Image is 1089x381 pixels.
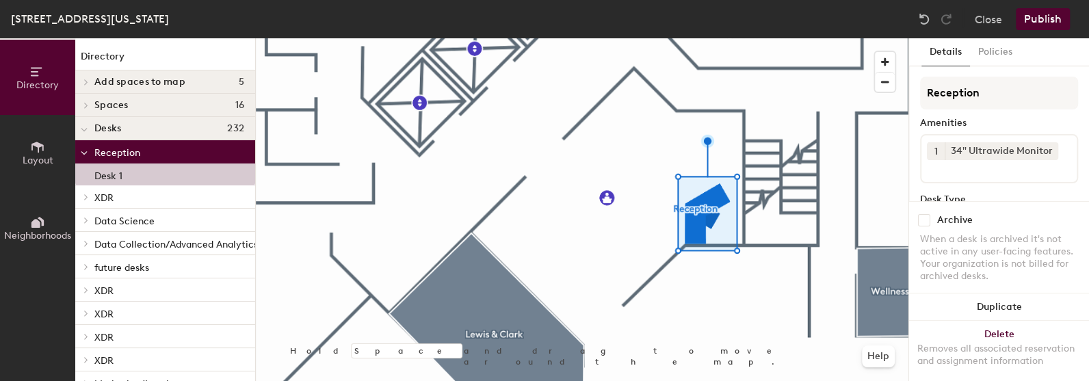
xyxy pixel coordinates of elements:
img: Undo [917,12,931,26]
span: Reception [94,147,140,159]
span: XDR [94,192,114,204]
span: future desks [94,262,149,274]
span: 16 [235,100,244,111]
button: 1 [927,142,945,160]
div: Desk Type [920,194,1078,205]
div: When a desk is archived it's not active in any user-facing features. Your organization is not bil... [920,233,1078,283]
span: XDR [94,355,114,367]
span: XDR [94,285,114,297]
span: 1 [934,144,938,159]
h1: Directory [75,49,255,70]
img: Redo [939,12,953,26]
div: [STREET_ADDRESS][US_STATE] [11,10,169,27]
button: DeleteRemoves all associated reservation and assignment information [909,321,1089,381]
span: 232 [227,123,244,134]
button: Publish [1016,8,1070,30]
div: 34" Ultrawide Monitor [945,142,1058,160]
div: Amenities [920,118,1078,129]
span: Data Collection/Advanced Analytics [94,239,258,250]
p: Desk 1 [94,166,122,182]
span: XDR [94,308,114,320]
button: Close [975,8,1002,30]
span: Neighborhoods [4,230,71,241]
span: Layout [23,155,53,166]
span: 5 [239,77,244,88]
span: Directory [16,79,59,91]
div: Removes all associated reservation and assignment information [917,343,1081,367]
div: Archive [937,215,973,226]
span: Add spaces to map [94,77,185,88]
span: Data Science [94,215,155,227]
span: Spaces [94,100,129,111]
span: Desks [94,123,121,134]
button: Help [862,345,895,367]
button: Policies [970,38,1021,66]
button: Duplicate [909,293,1089,321]
span: XDR [94,332,114,343]
button: Details [921,38,970,66]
